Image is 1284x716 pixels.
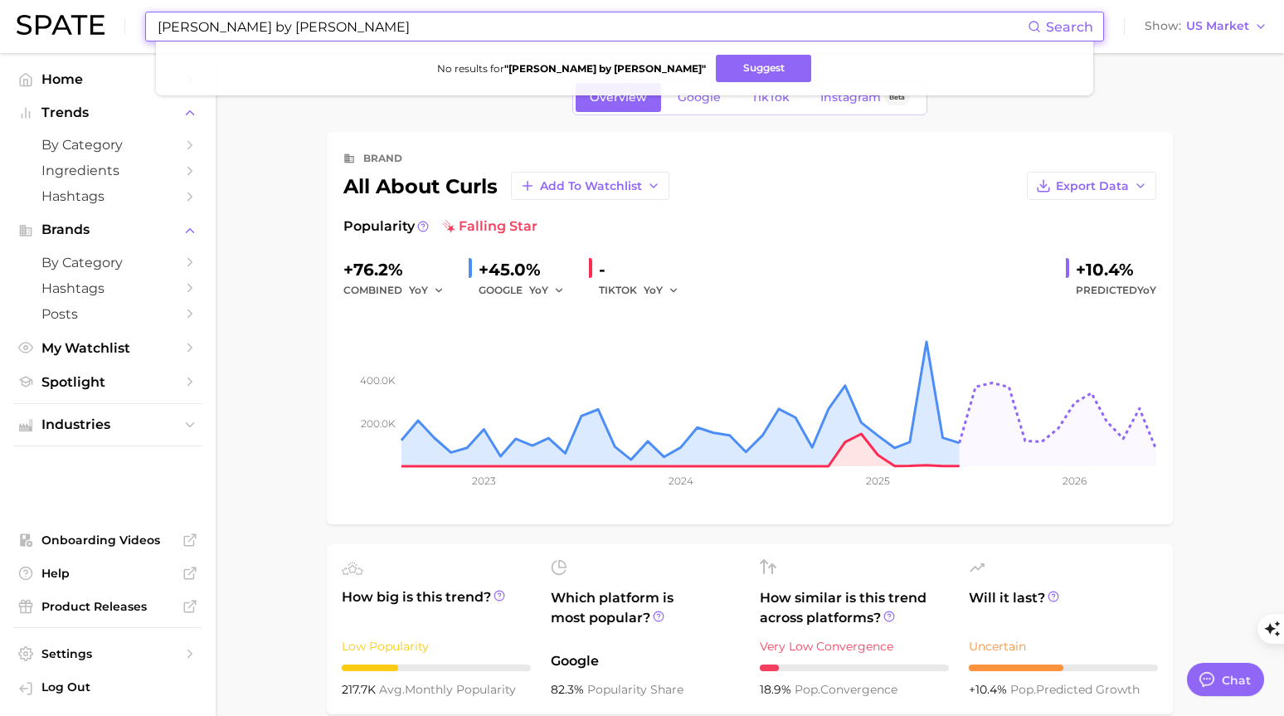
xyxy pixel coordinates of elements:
[442,217,537,236] span: falling star
[41,306,174,322] span: Posts
[156,12,1028,41] input: Search here for a brand, industry, or ingredient
[437,62,706,75] span: No results for
[760,588,949,628] span: How similar is this trend across platforms?
[1145,22,1181,31] span: Show
[13,66,202,92] a: Home
[551,588,740,643] span: Which platform is most popular?
[13,183,202,209] a: Hashtags
[540,179,642,193] span: Add to Watchlist
[41,105,174,120] span: Trends
[529,280,565,300] button: YoY
[737,83,804,112] a: TikTok
[13,275,202,301] a: Hashtags
[969,682,1010,697] span: +10.4%
[41,374,174,390] span: Spotlight
[13,412,202,437] button: Industries
[41,188,174,204] span: Hashtags
[1010,682,1036,697] abbr: popularity index
[13,217,202,242] button: Brands
[442,220,455,233] img: falling star
[678,90,721,105] span: Google
[1076,256,1156,283] div: +10.4%
[866,475,890,487] tspan: 2025
[1141,16,1272,37] button: ShowUS Market
[820,90,881,105] span: Instagram
[342,636,531,656] div: Low Popularity
[504,62,706,75] strong: " [PERSON_NAME] by [PERSON_NAME] "
[41,163,174,178] span: Ingredients
[551,651,740,671] span: Google
[409,280,445,300] button: YoY
[342,665,531,671] div: 3 / 10
[343,280,455,300] div: combined
[41,340,174,356] span: My Watchlist
[1010,682,1140,697] span: predicted growth
[363,149,402,168] div: brand
[599,256,690,283] div: -
[795,682,820,697] abbr: popularity index
[41,255,174,270] span: by Category
[13,158,202,183] a: Ingredients
[1027,172,1156,200] button: Export Data
[17,15,105,35] img: SPATE
[41,646,174,661] span: Settings
[41,566,174,581] span: Help
[41,599,174,614] span: Product Releases
[13,100,202,125] button: Trends
[1056,179,1129,193] span: Export Data
[760,682,795,697] span: 18.9%
[41,679,189,694] span: Log Out
[716,55,811,82] button: Suggest
[479,280,576,300] div: GOOGLE
[587,682,683,697] span: popularity share
[1046,19,1093,35] span: Search
[41,137,174,153] span: by Category
[13,528,202,553] a: Onboarding Videos
[13,561,202,586] a: Help
[41,280,174,296] span: Hashtags
[664,83,735,112] a: Google
[1137,284,1156,296] span: YoY
[13,641,202,666] a: Settings
[343,256,455,283] div: +76.2%
[969,665,1158,671] div: 5 / 10
[751,90,790,105] span: TikTok
[479,256,576,283] div: +45.0%
[1063,475,1087,487] tspan: 2026
[644,283,663,297] span: YoY
[13,594,202,619] a: Product Releases
[551,682,587,697] span: 82.3%
[795,682,897,697] span: convergence
[13,301,202,327] a: Posts
[343,217,415,236] span: Popularity
[889,90,905,105] span: Beta
[13,132,202,158] a: by Category
[41,533,174,548] span: Onboarding Videos
[760,636,949,656] div: Very Low Convergence
[343,172,669,200] div: all about curls
[13,250,202,275] a: by Category
[969,588,1158,628] span: Will it last?
[590,90,647,105] span: Overview
[13,675,202,703] a: Log out. Currently logged in with e-mail jason@seemeindex.com.
[529,283,548,297] span: YoY
[379,682,516,697] span: monthly popularity
[806,83,924,112] a: InstagramBeta
[409,283,428,297] span: YoY
[576,83,661,112] a: Overview
[1076,280,1156,300] span: Predicted
[472,475,496,487] tspan: 2023
[644,280,679,300] button: YoY
[41,417,174,432] span: Industries
[13,335,202,361] a: My Watchlist
[760,665,949,671] div: 1 / 10
[1186,22,1249,31] span: US Market
[342,587,531,628] span: How big is this trend?
[969,636,1158,656] div: Uncertain
[342,682,379,697] span: 217.7k
[379,682,405,697] abbr: average
[599,280,690,300] div: TIKTOK
[41,222,174,237] span: Brands
[669,475,693,487] tspan: 2024
[511,172,669,200] button: Add to Watchlist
